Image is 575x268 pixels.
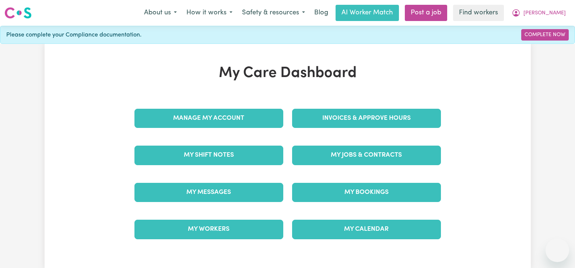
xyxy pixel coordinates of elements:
[310,5,333,21] a: Blog
[453,5,504,21] a: Find workers
[134,220,283,239] a: My Workers
[405,5,447,21] a: Post a job
[292,183,441,202] a: My Bookings
[139,5,182,21] button: About us
[130,65,445,82] h1: My Care Dashboard
[292,109,441,128] a: Invoices & Approve Hours
[507,5,571,21] button: My Account
[134,183,283,202] a: My Messages
[4,4,32,21] a: Careseekers logo
[4,6,32,20] img: Careseekers logo
[336,5,399,21] a: AI Worker Match
[521,29,569,41] a: Complete Now
[292,220,441,239] a: My Calendar
[134,109,283,128] a: Manage My Account
[546,239,569,262] iframe: Button to launch messaging window
[292,146,441,165] a: My Jobs & Contracts
[237,5,310,21] button: Safety & resources
[182,5,237,21] button: How it works
[6,31,141,39] span: Please complete your Compliance documentation.
[134,146,283,165] a: My Shift Notes
[523,9,566,17] span: [PERSON_NAME]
